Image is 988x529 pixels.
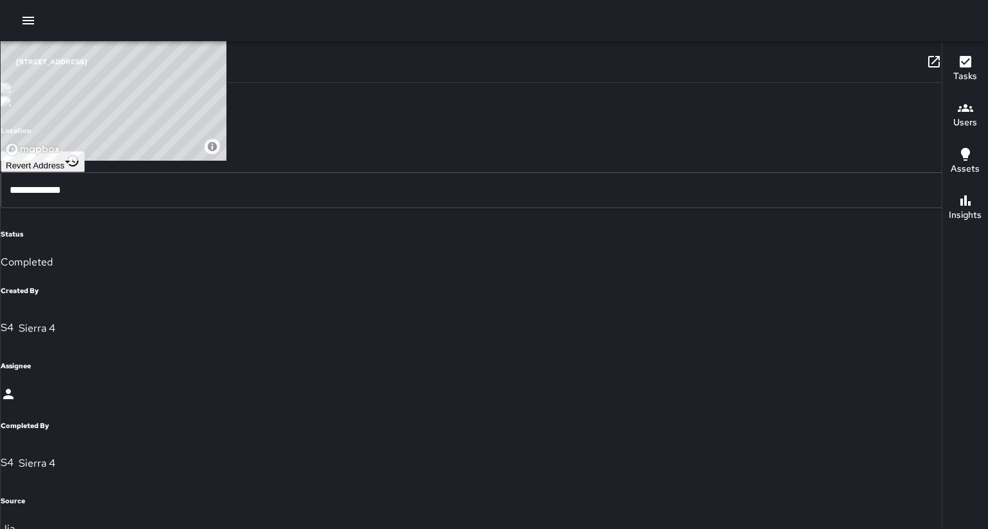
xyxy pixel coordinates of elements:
h6: Users [953,116,977,130]
h6: Assets [951,162,980,176]
button: Users [942,93,988,139]
button: Assets [942,139,988,185]
h6: Tasks [953,69,977,84]
button: Insights [942,185,988,231]
button: Tasks [942,46,988,93]
p: S4 [1,320,14,336]
h6: Insights [949,208,982,222]
p: S4 [1,455,14,471]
